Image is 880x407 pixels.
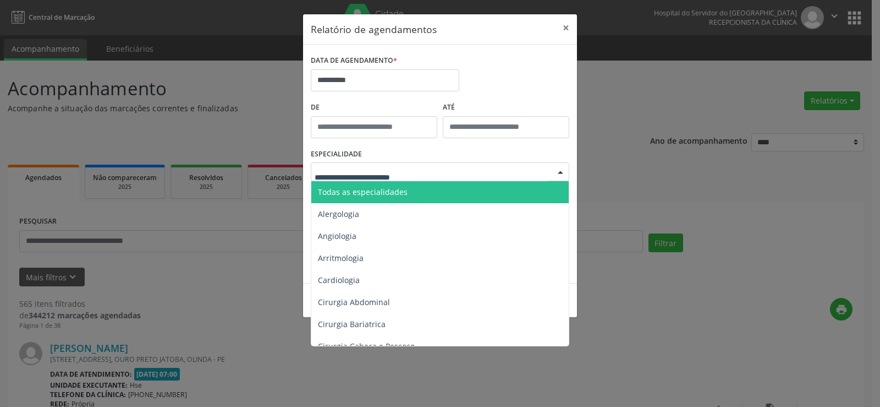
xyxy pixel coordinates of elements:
label: De [311,99,437,116]
span: Cardiologia [318,275,360,285]
button: Close [555,14,577,41]
span: Angiologia [318,231,356,241]
label: ESPECIALIDADE [311,146,362,163]
h5: Relatório de agendamentos [311,22,437,36]
span: Arritmologia [318,253,364,263]
span: Cirurgia Abdominal [318,297,390,307]
span: Cirurgia Bariatrica [318,319,386,329]
span: Cirurgia Cabeça e Pescoço [318,341,415,351]
span: Todas as especialidades [318,187,408,197]
span: Alergologia [318,209,359,219]
label: DATA DE AGENDAMENTO [311,52,397,69]
label: ATÉ [443,99,569,116]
